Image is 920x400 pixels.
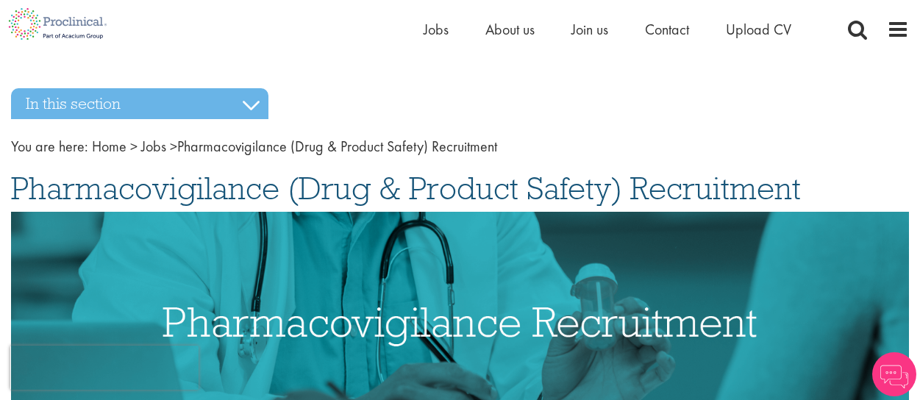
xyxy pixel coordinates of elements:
[11,137,88,156] span: You are here:
[141,137,166,156] a: breadcrumb link to Jobs
[424,20,449,39] a: Jobs
[92,137,126,156] a: breadcrumb link to Home
[726,20,791,39] a: Upload CV
[571,20,608,39] a: Join us
[11,88,268,119] h3: In this section
[130,137,138,156] span: >
[11,168,801,208] span: Pharmacovigilance (Drug & Product Safety) Recruitment
[645,20,689,39] a: Contact
[92,137,497,156] span: Pharmacovigilance (Drug & Product Safety) Recruitment
[10,346,199,390] iframe: reCAPTCHA
[170,137,177,156] span: >
[485,20,535,39] a: About us
[872,352,916,396] img: Chatbot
